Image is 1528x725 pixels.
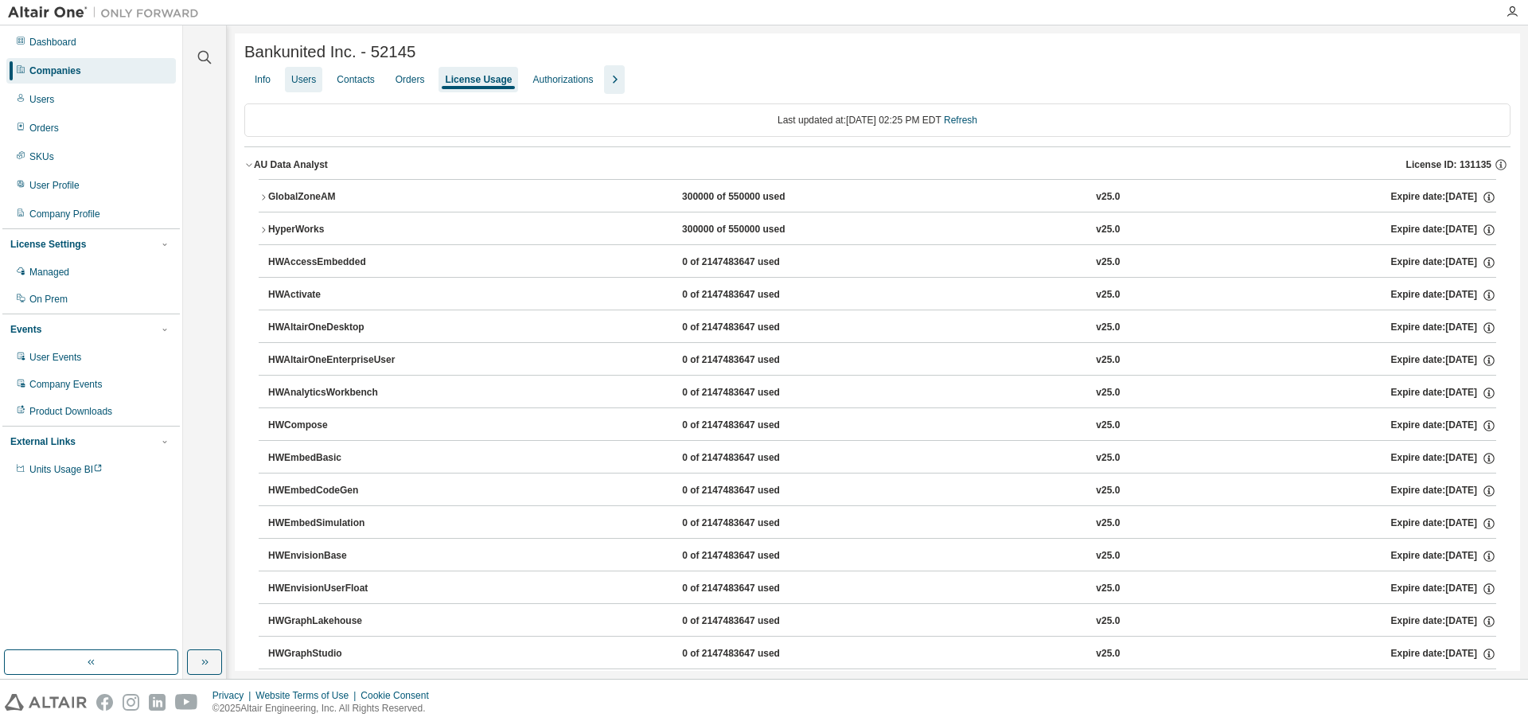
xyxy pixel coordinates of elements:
[682,321,825,335] div: 0 of 2147483647 used
[29,150,54,163] div: SKUs
[268,245,1496,280] button: HWAccessEmbedded0 of 2147483647 usedv25.0Expire date:[DATE]
[268,343,1496,378] button: HWAltairOneEnterpriseUser0 of 2147483647 usedv25.0Expire date:[DATE]
[268,614,411,629] div: HWGraphLakehouse
[1391,223,1496,237] div: Expire date: [DATE]
[1391,614,1496,629] div: Expire date: [DATE]
[29,378,102,391] div: Company Events
[1096,419,1120,433] div: v25.0
[10,238,86,251] div: License Settings
[1391,516,1496,531] div: Expire date: [DATE]
[1391,190,1496,205] div: Expire date: [DATE]
[268,353,411,368] div: HWAltairOneEnterpriseUser
[682,419,825,433] div: 0 of 2147483647 used
[532,73,593,86] div: Authorizations
[1391,419,1496,433] div: Expire date: [DATE]
[1391,321,1496,335] div: Expire date: [DATE]
[175,694,198,711] img: youtube.svg
[1391,549,1496,563] div: Expire date: [DATE]
[123,694,139,711] img: instagram.svg
[268,516,411,531] div: HWEmbedSimulation
[682,288,825,302] div: 0 of 2147483647 used
[212,689,255,702] div: Privacy
[268,376,1496,411] button: HWAnalyticsWorkbench0 of 2147483647 usedv25.0Expire date:[DATE]
[1391,386,1496,400] div: Expire date: [DATE]
[268,288,411,302] div: HWActivate
[268,321,411,335] div: HWAltairOneDesktop
[268,474,1496,509] button: HWEmbedCodeGen0 of 2147483647 usedv25.0Expire date:[DATE]
[337,73,374,86] div: Contacts
[1096,321,1120,335] div: v25.0
[29,464,103,475] span: Units Usage BI
[1096,190,1120,205] div: v25.0
[29,266,69,279] div: Managed
[1096,386,1120,400] div: v25.0
[268,310,1496,345] button: HWAltairOneDesktop0 of 2147483647 usedv25.0Expire date:[DATE]
[445,73,512,86] div: License Usage
[1096,549,1120,563] div: v25.0
[268,539,1496,574] button: HWEnvisionBase0 of 2147483647 usedv25.0Expire date:[DATE]
[29,64,81,77] div: Companies
[1096,255,1120,270] div: v25.0
[1406,158,1491,171] span: License ID: 131135
[361,689,438,702] div: Cookie Consent
[268,604,1496,639] button: HWGraphLakehouse0 of 2147483647 usedv25.0Expire date:[DATE]
[1391,484,1496,498] div: Expire date: [DATE]
[29,405,112,418] div: Product Downloads
[1391,288,1496,302] div: Expire date: [DATE]
[10,323,41,336] div: Events
[682,484,825,498] div: 0 of 2147483647 used
[1096,582,1120,596] div: v25.0
[1391,451,1496,466] div: Expire date: [DATE]
[682,451,825,466] div: 0 of 2147483647 used
[212,702,439,715] p: © 2025 Altair Engineering, Inc. All Rights Reserved.
[1391,353,1496,368] div: Expire date: [DATE]
[1391,255,1496,270] div: Expire date: [DATE]
[268,278,1496,313] button: HWActivate0 of 2147483647 usedv25.0Expire date:[DATE]
[1096,484,1120,498] div: v25.0
[268,582,411,596] div: HWEnvisionUserFloat
[1391,582,1496,596] div: Expire date: [DATE]
[29,179,80,192] div: User Profile
[268,571,1496,606] button: HWEnvisionUserFloat0 of 2147483647 usedv25.0Expire date:[DATE]
[268,441,1496,476] button: HWEmbedBasic0 of 2147483647 usedv25.0Expire date:[DATE]
[682,223,825,237] div: 300000 of 550000 used
[268,637,1496,672] button: HWGraphStudio0 of 2147483647 usedv25.0Expire date:[DATE]
[268,451,411,466] div: HWEmbedBasic
[29,122,59,134] div: Orders
[149,694,166,711] img: linkedin.svg
[268,419,411,433] div: HWCompose
[396,73,425,86] div: Orders
[682,582,825,596] div: 0 of 2147483647 used
[254,158,328,171] div: AU Data Analyst
[1096,223,1120,237] div: v25.0
[259,212,1496,248] button: HyperWorks300000 of 550000 usedv25.0Expire date:[DATE]
[1096,353,1120,368] div: v25.0
[268,386,411,400] div: HWAnalyticsWorkbench
[244,103,1510,137] div: Last updated at: [DATE] 02:25 PM EDT
[268,549,411,563] div: HWEnvisionBase
[1096,614,1120,629] div: v25.0
[268,408,1496,443] button: HWCompose0 of 2147483647 usedv25.0Expire date:[DATE]
[259,180,1496,215] button: GlobalZoneAM300000 of 550000 usedv25.0Expire date:[DATE]
[29,36,76,49] div: Dashboard
[682,255,825,270] div: 0 of 2147483647 used
[29,293,68,306] div: On Prem
[1096,516,1120,531] div: v25.0
[1096,451,1120,466] div: v25.0
[1096,647,1120,661] div: v25.0
[1096,288,1120,302] div: v25.0
[268,190,411,205] div: GlobalZoneAM
[291,73,316,86] div: Users
[268,647,411,661] div: HWGraphStudio
[29,351,81,364] div: User Events
[268,506,1496,541] button: HWEmbedSimulation0 of 2147483647 usedv25.0Expire date:[DATE]
[255,73,271,86] div: Info
[96,694,113,711] img: facebook.svg
[682,614,825,629] div: 0 of 2147483647 used
[682,386,825,400] div: 0 of 2147483647 used
[244,43,415,61] span: Bankunited Inc. - 52145
[29,93,54,106] div: Users
[682,516,825,531] div: 0 of 2147483647 used
[10,435,76,448] div: External Links
[244,147,1510,182] button: AU Data AnalystLicense ID: 131135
